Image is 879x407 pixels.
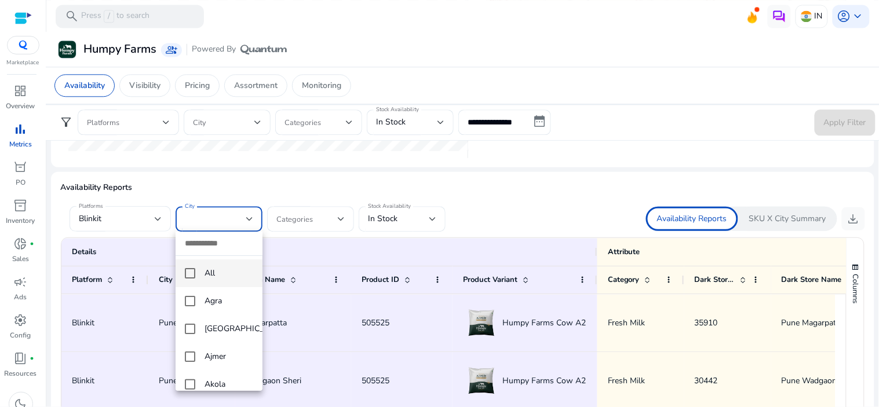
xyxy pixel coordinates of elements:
[205,267,253,280] span: All
[176,232,262,255] input: dropdown search
[205,378,253,391] span: Akola
[205,295,253,307] span: Agra
[205,350,253,363] span: Ajmer
[205,322,273,335] span: [GEOGRAPHIC_DATA]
